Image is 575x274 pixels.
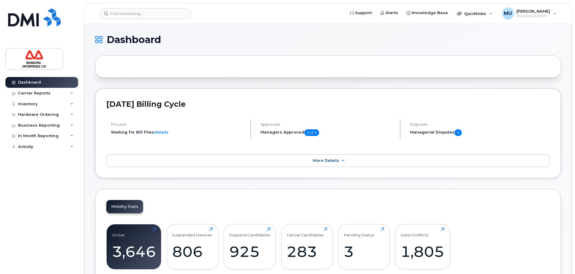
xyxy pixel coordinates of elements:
[410,122,550,127] h4: Disputes
[229,227,270,237] div: Suspend Candidates
[172,243,213,260] div: 806
[400,227,444,266] a: Data Conflicts1,805
[229,243,270,260] div: 925
[172,227,213,266] a: Suspended Devices806
[111,129,245,135] li: Waiting for Bill Files
[313,158,339,163] span: More Details
[304,129,319,136] span: 0 of 0
[260,129,395,136] h5: Managers Approved
[410,129,550,136] h5: Managerial Disputes
[107,35,161,44] span: Dashboard
[154,130,169,134] a: details
[344,243,384,260] div: 3
[106,100,550,109] h2: [DATE] Billing Cycle
[112,227,156,266] a: Active3,646
[344,227,384,266] a: Pending Status3
[112,243,156,260] div: 3,646
[344,227,374,237] div: Pending Status
[260,122,395,127] h4: Approvals
[287,243,327,260] div: 283
[400,227,429,237] div: Data Conflicts
[111,122,245,127] h4: Process
[229,227,270,266] a: Suspend Candidates925
[112,227,125,237] div: Active
[172,227,212,237] div: Suspended Devices
[400,243,444,260] div: 1,805
[455,129,462,136] span: 0
[287,227,324,237] div: Cancel Candidates
[287,227,327,266] a: Cancel Candidates283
